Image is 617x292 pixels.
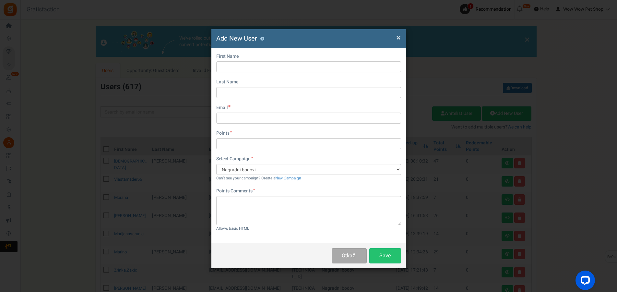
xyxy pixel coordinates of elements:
button: Otkaži [332,248,366,263]
span: Add New User [216,34,257,43]
label: First Name [216,53,239,60]
label: Last Name [216,79,238,85]
small: Can't see your campaign? Create a [216,176,301,181]
label: Points [216,130,232,137]
small: Allows basic HTML [216,226,249,231]
span: × [396,31,401,44]
label: Points Comments [216,188,255,194]
a: New Campaign [275,176,301,181]
button: Save [369,248,401,263]
button: ? [260,37,265,41]
label: Email [216,104,231,111]
label: Select Campaign [216,156,253,162]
